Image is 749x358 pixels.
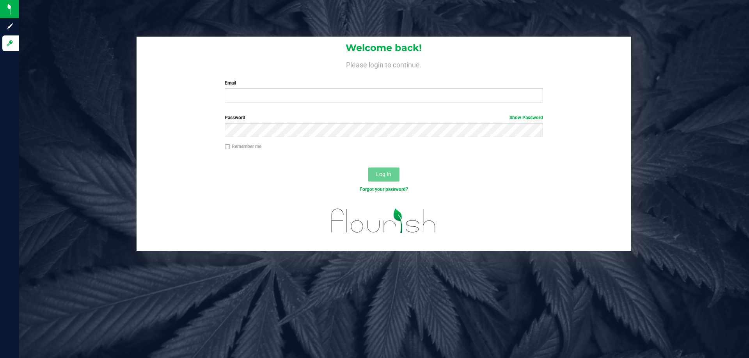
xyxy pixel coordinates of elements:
[368,168,399,182] button: Log In
[225,115,245,120] span: Password
[225,79,543,86] label: Email
[376,171,391,177] span: Log In
[225,144,230,150] input: Remember me
[137,43,631,53] h1: Welcome back!
[322,201,445,241] img: flourish_logo.svg
[137,59,631,69] h4: Please login to continue.
[225,143,261,150] label: Remember me
[6,23,14,30] inline-svg: Sign up
[360,187,408,192] a: Forgot your password?
[6,39,14,47] inline-svg: Log in
[509,115,543,120] a: Show Password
